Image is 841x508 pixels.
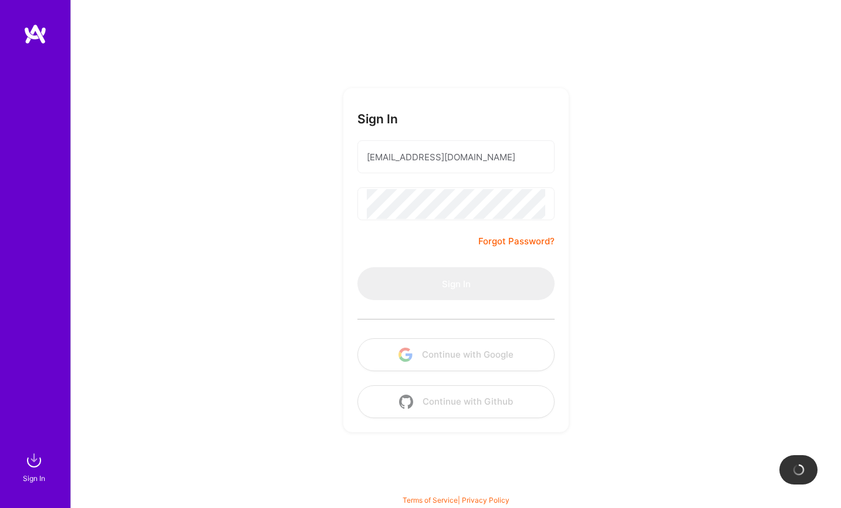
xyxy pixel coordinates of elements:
a: Forgot Password? [478,234,555,248]
h3: Sign In [357,112,398,126]
button: Continue with Github [357,385,555,418]
a: Privacy Policy [462,496,509,504]
div: © 2025 ATeams Inc., All rights reserved. [70,473,841,502]
img: loading [792,463,805,476]
button: Continue with Google [357,338,555,371]
img: logo [23,23,47,45]
input: Email... [367,142,545,172]
a: Terms of Service [403,496,458,504]
img: icon [398,348,413,362]
img: icon [399,395,413,409]
a: sign inSign In [25,449,46,485]
button: Sign In [357,267,555,300]
img: sign in [22,449,46,472]
span: | [403,496,509,504]
div: Sign In [23,472,45,485]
